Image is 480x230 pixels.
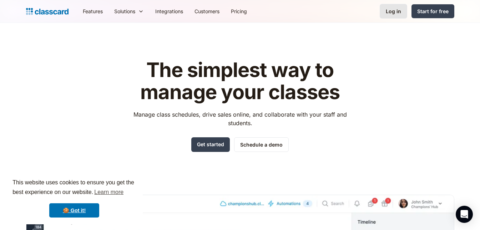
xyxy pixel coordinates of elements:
span: This website uses cookies to ensure you get the best experience on our website. [12,178,136,198]
a: learn more about cookies [93,187,125,198]
h1: The simplest way to manage your classes [127,59,353,103]
div: Solutions [108,3,150,19]
a: Customers [189,3,225,19]
div: Log in [386,7,401,15]
div: Start for free [417,7,449,15]
a: Schedule a demo [234,137,289,152]
a: Pricing [225,3,253,19]
div: Open Intercom Messenger [456,206,473,223]
p: Manage class schedules, drive sales online, and collaborate with your staff and students. [127,110,353,127]
a: dismiss cookie message [49,203,99,218]
a: Logo [26,6,69,16]
div: cookieconsent [6,172,143,224]
div: Solutions [114,7,135,15]
a: Start for free [411,4,454,18]
a: Log in [380,4,407,19]
a: Get started [191,137,230,152]
a: Features [77,3,108,19]
a: Integrations [150,3,189,19]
